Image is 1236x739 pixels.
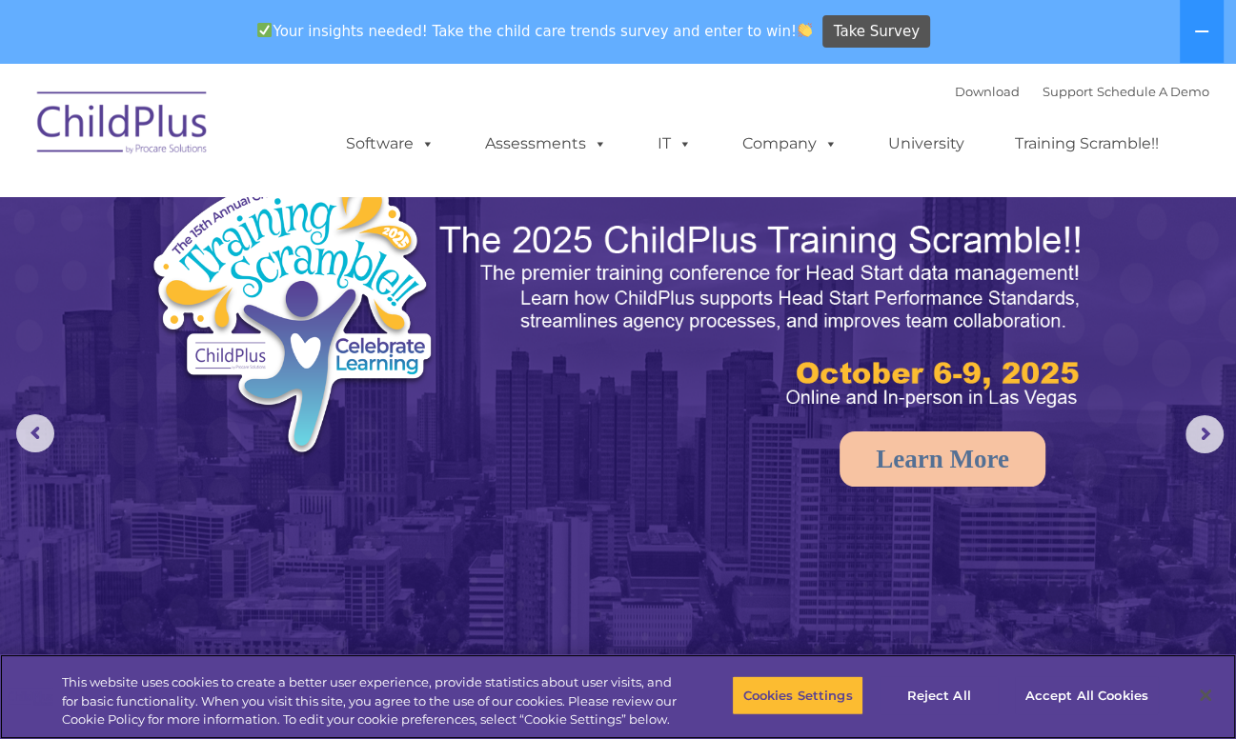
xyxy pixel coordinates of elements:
a: Assessments [466,125,626,163]
a: Schedule A Demo [1097,84,1209,99]
span: Last name [265,126,323,140]
img: 👏 [798,23,812,37]
button: Accept All Cookies [1015,675,1159,715]
img: ✅ [257,23,272,37]
a: IT [638,125,711,163]
a: Software [327,125,454,163]
span: Your insights needed! Take the child care trends survey and enter to win! [250,12,821,50]
font: | [955,84,1209,99]
button: Close [1185,674,1226,716]
button: Reject All [880,675,999,715]
a: University [869,125,983,163]
a: Training Scramble!! [996,125,1178,163]
a: Learn More [840,431,1045,487]
span: Phone number [265,204,346,218]
a: Company [723,125,857,163]
button: Cookies Settings [732,675,862,715]
a: Download [955,84,1020,99]
a: Support [1043,84,1093,99]
span: Take Survey [834,15,920,49]
a: Take Survey [822,15,930,49]
img: ChildPlus by Procare Solutions [28,78,218,173]
div: This website uses cookies to create a better user experience, provide statistics about user visit... [62,673,679,729]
